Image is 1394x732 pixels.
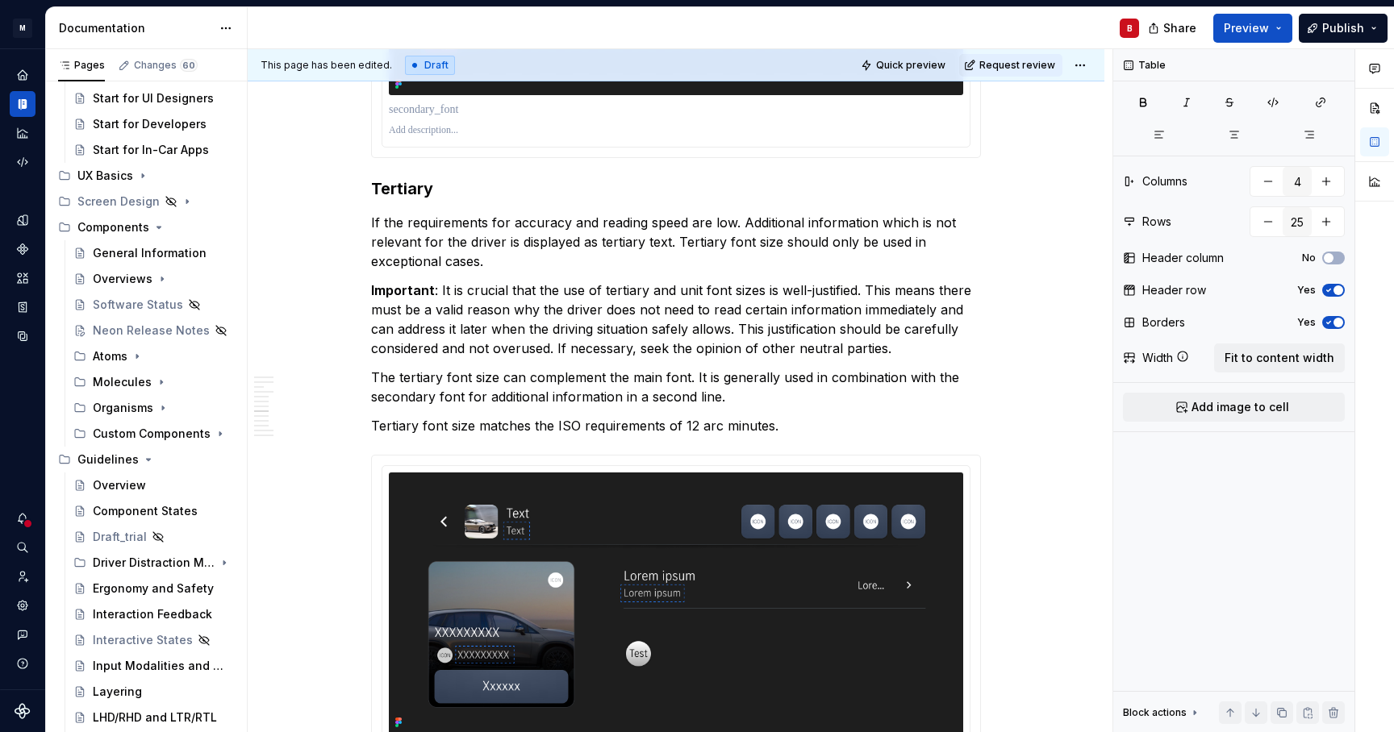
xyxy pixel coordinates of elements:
div: Components [52,214,240,240]
a: Software Status [67,292,240,318]
div: Start for In-Car Apps [93,142,209,158]
a: Settings [10,593,35,618]
span: Share [1163,20,1196,36]
div: LHD/RHD and LTR/RTL [93,709,217,726]
button: Publish [1299,14,1388,43]
div: Ergonomy and Safety [93,580,214,597]
div: Overviews [93,271,152,287]
div: Borders [1142,314,1185,331]
div: Draft [405,56,455,75]
a: Start for In-Car Apps [67,137,240,163]
div: Custom Components [67,421,240,447]
button: Search ⌘K [10,534,35,560]
div: Guidelines [77,451,139,468]
a: Component States [67,498,240,524]
span: Request review [979,59,1055,72]
span: Preview [1224,20,1269,36]
label: No [1302,252,1316,264]
div: Draft_trial [93,529,147,545]
a: Layering [67,679,240,705]
p: The tertiary font size can complement the main font. It is generally used in combination with the... [371,368,981,406]
div: Organisms [93,400,153,416]
button: Request review [959,54,1062,77]
div: Screen Design [77,193,160,210]
div: Changes [134,59,198,72]
div: Columns [1142,173,1187,189]
button: Preview [1213,14,1292,43]
div: Analytics [10,120,35,146]
div: Components [77,219,149,235]
div: Atoms [93,348,127,364]
div: Software Status [93,297,183,313]
div: Block actions [1123,701,1201,724]
div: B [1127,22,1133,35]
div: Start for UI Designers [93,90,214,106]
a: Home [10,62,35,88]
span: Add image to cell [1192,399,1289,415]
div: Driver Distraction Mitigation [67,550,240,576]
a: General Information [67,240,240,266]
span: Publish [1322,20,1364,36]
div: Driver Distraction Mitigation [93,555,215,571]
div: Notifications [10,505,35,531]
div: Layering [93,684,142,700]
a: Start for Developers [67,111,240,137]
div: Interaction Feedback [93,606,212,622]
div: Molecules [93,374,152,390]
svg: Supernova Logo [15,703,31,719]
div: Atoms [67,343,240,369]
div: Documentation [59,20,211,36]
a: Neon Release Notes [67,318,240,343]
a: Components [10,236,35,262]
span: Quick preview [876,59,945,72]
button: M [3,10,42,45]
a: Data sources [10,323,35,349]
div: Rows [1142,214,1171,230]
button: Add image to cell [1123,393,1345,422]
a: Overview [67,472,240,498]
p: If the requirements for accuracy and reading speed are low. Additional information which is not r... [371,213,981,271]
a: Design tokens [10,207,35,233]
div: Input Modalities and Cursor Behavior [93,658,226,674]
a: Input Modalities and Cursor Behavior [67,653,240,679]
button: Share [1140,14,1207,43]
div: UX Basics [52,163,240,189]
div: M [13,19,32,38]
a: Interaction Feedback [67,601,240,627]
div: General Information [93,245,207,261]
a: Code automation [10,149,35,175]
div: Header column [1142,250,1224,266]
span: Fit to content width [1225,350,1334,366]
div: Block actions [1123,706,1187,719]
div: Pages [58,59,105,72]
a: Overviews [67,266,240,292]
button: Quick preview [856,54,953,77]
label: Yes [1297,316,1316,329]
a: Invite team [10,564,35,589]
div: Overview [93,477,146,493]
p: Tertiary font size matches the ISO requirements of 12 arc minutes. [371,416,981,435]
a: Draft_trial [67,524,240,550]
div: Guidelines [52,447,240,472]
a: Start for UI Designers [67,85,240,111]
span: This page has been edited. [261,59,392,72]
a: Assets [10,265,35,291]
a: Storybook stories [10,294,35,320]
span: 60 [180,59,198,72]
button: Contact support [10,622,35,647]
div: Start for Developers [93,116,207,132]
a: Documentation [10,91,35,117]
